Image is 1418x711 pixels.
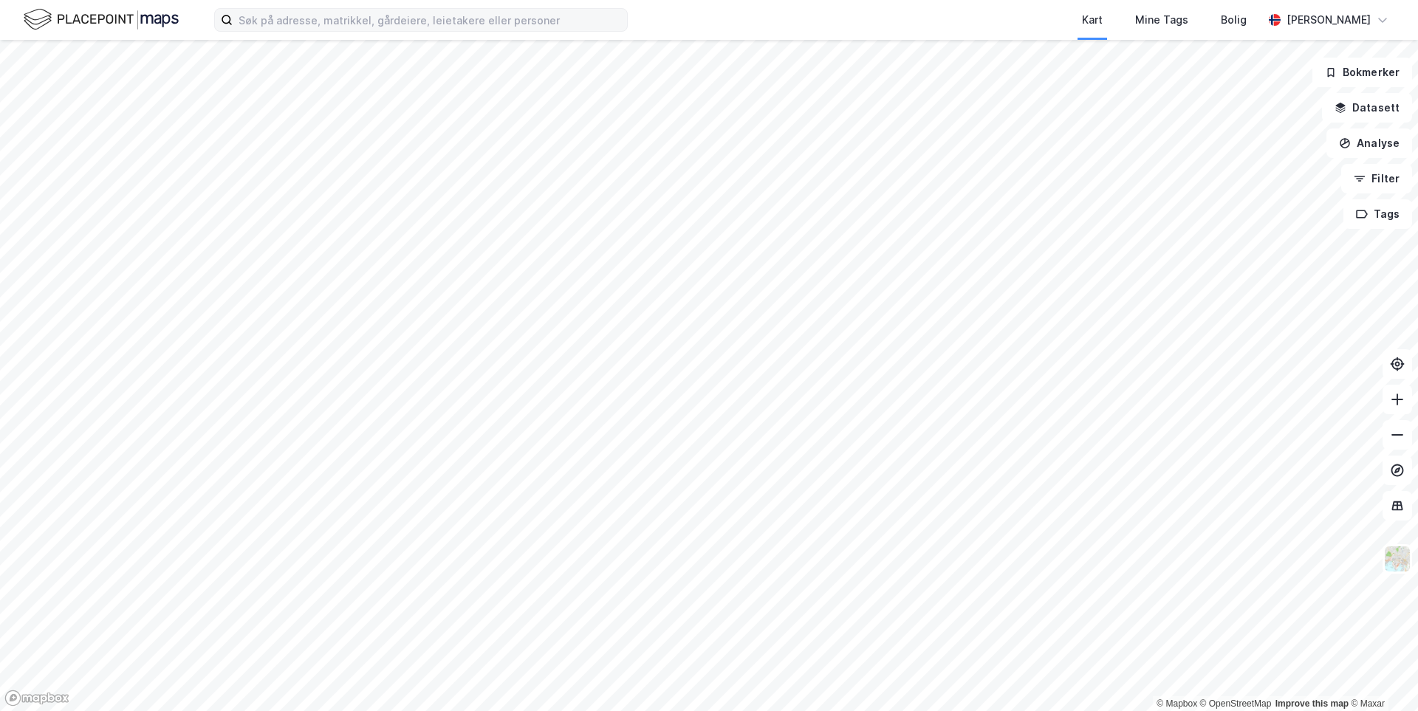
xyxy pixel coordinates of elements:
input: Søk på adresse, matrikkel, gårdeiere, leietakere eller personer [233,9,627,31]
a: Mapbox [1157,698,1197,709]
button: Bokmerker [1312,58,1412,87]
a: Mapbox homepage [4,690,69,707]
div: Bolig [1221,11,1247,29]
iframe: Chat Widget [1344,640,1418,711]
img: Z [1383,545,1411,573]
img: logo.f888ab2527a4732fd821a326f86c7f29.svg [24,7,179,32]
div: Kart [1082,11,1103,29]
a: OpenStreetMap [1200,698,1272,709]
button: Tags [1343,199,1412,229]
button: Analyse [1326,128,1412,158]
div: Kontrollprogram for chat [1344,640,1418,711]
div: [PERSON_NAME] [1287,11,1371,29]
button: Filter [1341,164,1412,193]
div: Mine Tags [1135,11,1188,29]
a: Improve this map [1275,698,1349,709]
button: Datasett [1322,93,1412,123]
